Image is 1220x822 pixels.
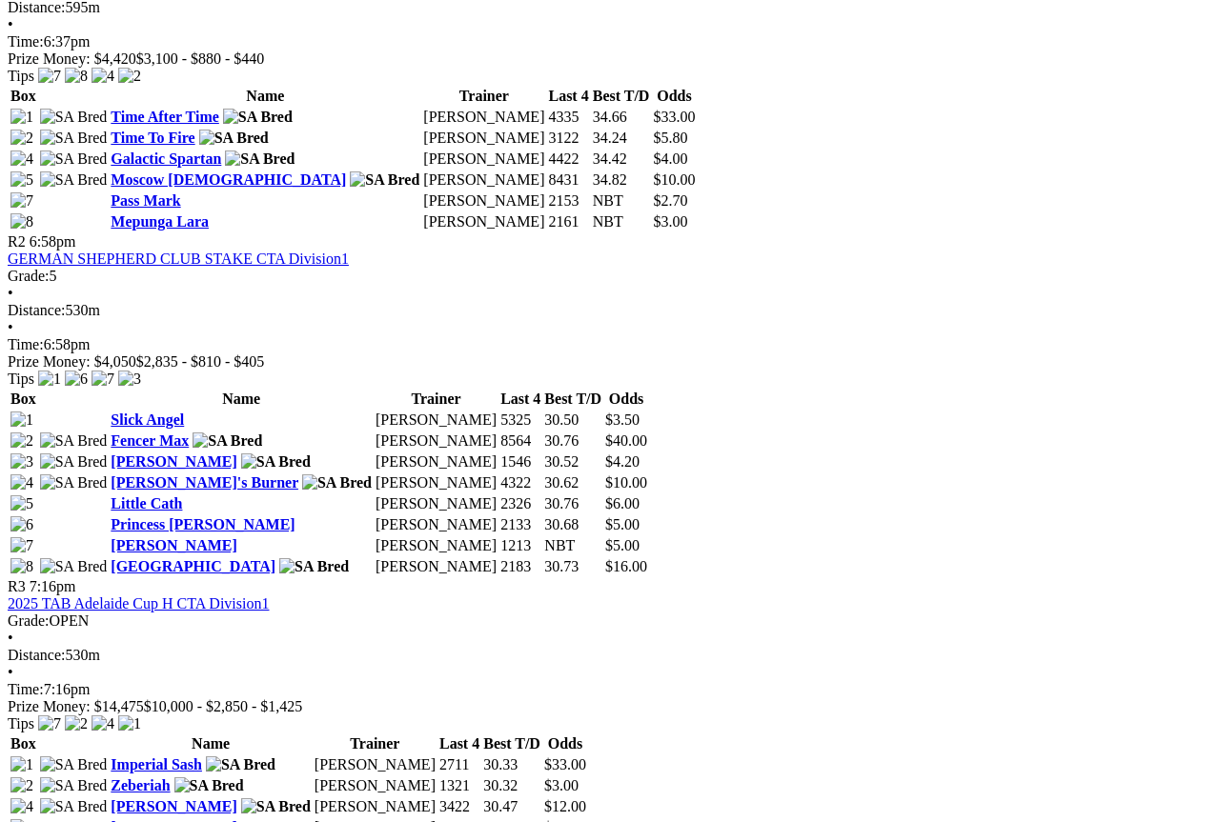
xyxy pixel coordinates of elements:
[543,431,602,451] td: 30.76
[422,87,545,106] th: Trainer
[10,453,33,471] img: 3
[422,129,545,148] td: [PERSON_NAME]
[544,756,586,772] span: $33.00
[10,756,33,773] img: 1
[482,776,541,795] td: 30.32
[543,473,602,492] td: 30.62
[8,647,1212,664] div: 530m
[547,129,589,148] td: 3122
[592,108,651,127] td: 34.66
[653,213,687,230] span: $3.00
[8,233,26,250] span: R2
[605,411,640,428] span: $3.50
[40,109,108,126] img: SA Bred
[375,431,498,451] td: [PERSON_NAME]
[592,87,651,106] th: Best T/D
[111,171,346,188] a: Moscow [DEMOGRAPHIC_DATA]
[111,432,189,449] a: Fencer Max
[543,390,602,409] th: Best T/D
[10,130,33,147] img: 2
[438,755,480,774] td: 2711
[8,302,65,318] span: Distance:
[375,411,498,430] td: [PERSON_NAME]
[10,798,33,815] img: 4
[8,681,1212,698] div: 7:16pm
[110,87,420,106] th: Name
[499,536,541,555] td: 1213
[10,495,33,512] img: 5
[118,371,141,388] img: 3
[10,171,33,189] img: 5
[38,371,61,388] img: 1
[482,755,541,774] td: 30.33
[10,777,33,794] img: 2
[543,494,602,513] td: 30.76
[544,777,579,793] span: $3.00
[111,777,170,793] a: Zeberiah
[8,33,1212,50] div: 6:37pm
[592,129,651,148] td: 34.24
[543,452,602,471] td: 30.52
[206,756,275,773] img: SA Bred
[543,536,602,555] td: NBT
[10,735,36,752] span: Box
[91,371,114,388] img: 7
[30,578,76,594] span: 7:16pm
[10,391,36,407] span: Box
[8,353,1212,371] div: Prize Money: $4,050
[8,647,65,663] span: Distance:
[8,715,34,732] span: Tips
[91,715,114,732] img: 4
[8,578,26,594] span: R3
[40,130,108,147] img: SA Bred
[543,411,602,430] td: 30.50
[499,390,541,409] th: Last 4
[111,516,295,532] a: Princess [PERSON_NAME]
[499,431,541,451] td: 8564
[653,109,695,125] span: $33.00
[8,595,269,611] a: 2025 TAB Adelaide Cup H CTA Division1
[605,516,640,532] span: $5.00
[111,537,236,553] a: [PERSON_NAME]
[8,612,1212,630] div: OPEN
[10,432,33,450] img: 2
[10,516,33,533] img: 6
[10,88,36,104] span: Box
[375,515,498,534] td: [PERSON_NAME]
[30,233,76,250] span: 6:58pm
[653,150,687,167] span: $4.00
[40,150,108,168] img: SA Bred
[8,336,1212,353] div: 6:58pm
[547,170,589,190] td: 8431
[592,150,651,169] td: 34.42
[10,150,33,168] img: 4
[547,87,589,106] th: Last 4
[350,171,419,189] img: SA Bred
[8,50,1212,68] div: Prize Money: $4,420
[8,319,13,335] span: •
[314,734,437,753] th: Trainer
[375,557,498,576] td: [PERSON_NAME]
[499,473,541,492] td: 4322
[605,474,647,491] span: $10.00
[375,494,498,513] td: [PERSON_NAME]
[547,108,589,127] td: 4335
[144,698,303,714] span: $10,000 - $2,850 - $1,425
[38,715,61,732] img: 7
[653,130,687,146] span: $5.80
[40,756,108,773] img: SA Bred
[482,797,541,816] td: 30.47
[40,453,108,471] img: SA Bred
[111,474,298,491] a: [PERSON_NAME]'s Burner
[547,191,589,211] td: 2153
[543,515,602,534] td: 30.68
[592,191,651,211] td: NBT
[8,268,50,284] span: Grade:
[10,411,33,429] img: 1
[8,630,13,646] span: •
[10,537,33,554] img: 7
[199,130,269,147] img: SA Bred
[10,474,33,491] img: 4
[652,87,696,106] th: Odds
[111,213,209,230] a: Mepunga Lara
